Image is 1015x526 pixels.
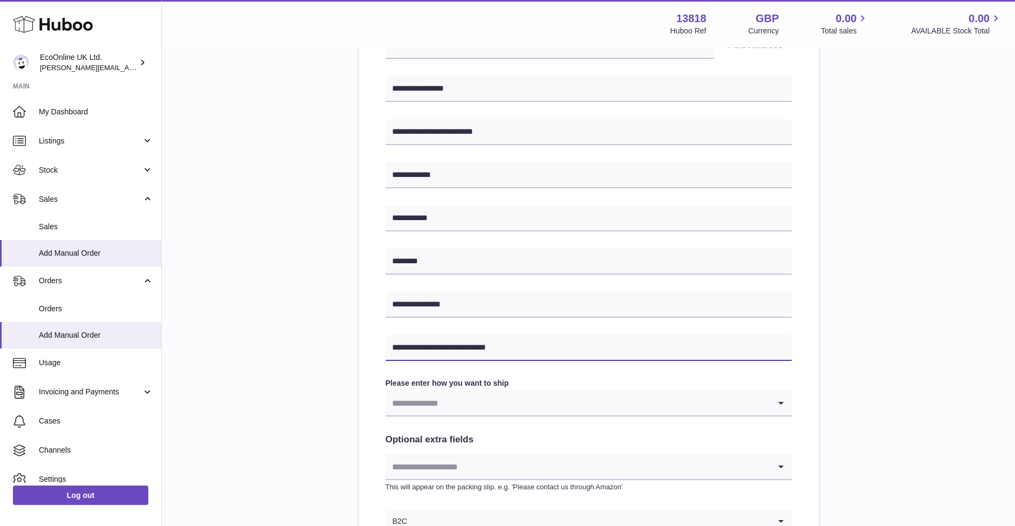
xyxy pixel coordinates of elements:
[386,391,770,415] input: Search for option
[39,165,142,175] span: Stock
[39,474,153,484] span: Settings
[670,26,707,36] div: Huboo Ref
[39,304,153,314] span: Orders
[39,107,153,117] span: My Dashboard
[13,54,29,71] img: alex.doherty@ecoonline.com
[39,276,142,286] span: Orders
[911,26,1002,36] span: AVAILABLE Stock Total
[39,358,153,368] span: Usage
[386,378,792,388] label: Please enter how you want to ship
[386,454,770,479] input: Search for option
[386,482,792,492] p: This will appear on the packing slip. e.g. 'Please contact us through Amazon'
[969,11,990,26] span: 0.00
[39,330,153,340] span: Add Manual Order
[39,387,142,397] span: Invoicing and Payments
[39,222,153,232] span: Sales
[386,434,792,446] h2: Optional extra fields
[821,26,869,36] span: Total sales
[39,136,142,146] span: Listings
[676,11,707,26] strong: 13818
[911,11,1002,36] a: 0.00 AVAILABLE Stock Total
[749,26,779,36] div: Currency
[39,248,153,258] span: Add Manual Order
[386,391,792,416] div: Search for option
[39,416,153,426] span: Cases
[40,52,137,73] div: EcoOnline UK Ltd.
[821,11,869,36] a: 0.00 Total sales
[40,63,274,72] span: [PERSON_NAME][EMAIL_ADDRESS][PERSON_NAME][DOMAIN_NAME]
[39,445,153,455] span: Channels
[39,194,142,204] span: Sales
[836,11,857,26] span: 0.00
[13,486,148,505] a: Log out
[386,454,792,480] div: Search for option
[756,11,779,26] strong: GBP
